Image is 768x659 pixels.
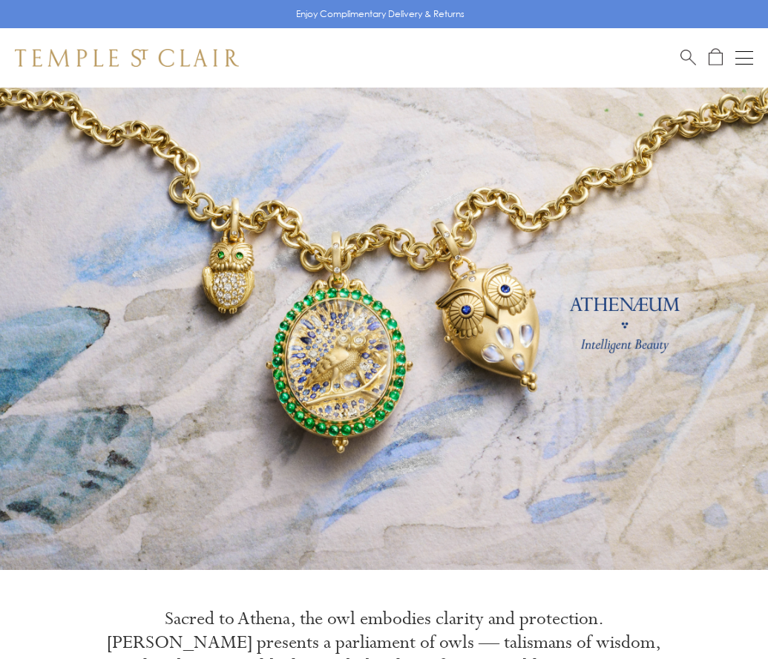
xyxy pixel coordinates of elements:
a: Open Shopping Bag [709,48,723,67]
img: Temple St. Clair [15,49,239,67]
button: Open navigation [735,49,753,67]
p: Enjoy Complimentary Delivery & Returns [296,7,465,22]
a: Search [680,48,696,67]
